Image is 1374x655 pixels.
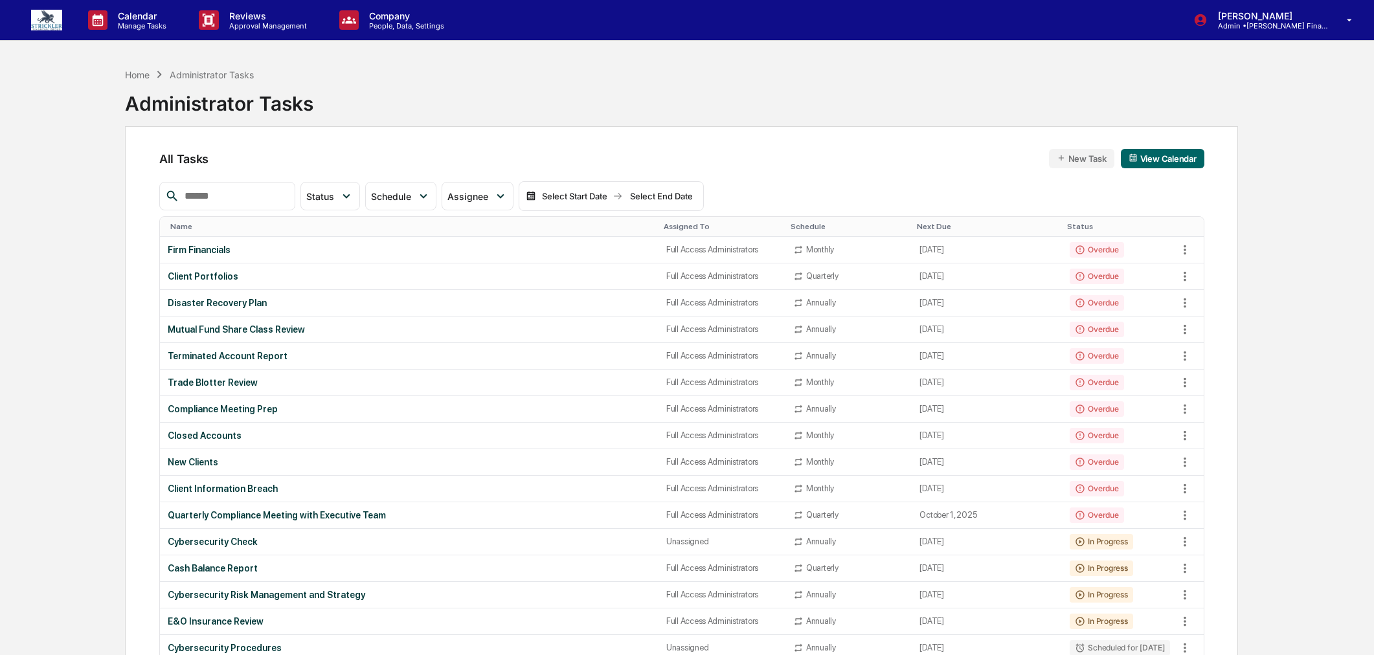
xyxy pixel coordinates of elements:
td: [DATE] [912,370,1062,396]
div: Client Information Breach [168,483,651,494]
div: Full Access Administrators [666,298,778,307]
p: [PERSON_NAME] [1208,10,1328,21]
div: Toggle SortBy [1067,222,1172,231]
div: Cybersecurity Risk Management and Strategy [168,590,651,600]
div: Full Access Administrators [666,245,778,254]
div: Overdue [1070,375,1123,390]
div: Trade Blotter Review [168,377,651,388]
div: Monthly [806,457,834,467]
div: Home [125,69,150,80]
div: Annually [806,616,836,626]
div: Cybersecurity Procedures [168,643,651,653]
div: Quarterly [806,271,839,281]
div: Toggle SortBy [917,222,1057,231]
div: Overdue [1070,454,1123,470]
td: [DATE] [912,582,1062,608]
div: Quarterly [806,563,839,573]
td: [DATE] [912,290,1062,316]
p: People, Data, Settings [359,21,451,30]
p: Calendar [107,10,173,21]
td: [DATE] [912,555,1062,582]
div: Overdue [1070,401,1123,417]
div: Annually [806,643,836,652]
div: E&O Insurance Review [168,616,651,627]
div: Overdue [1070,269,1123,284]
td: [DATE] [912,396,1062,423]
div: Full Access Administrators [666,483,778,493]
div: Compliance Meeting Prep [168,404,651,414]
div: Mutual Fund Share Class Review [168,324,651,335]
div: Annually [806,590,836,599]
div: Full Access Administrators [666,324,778,334]
div: In Progress [1070,614,1132,629]
div: Select Start Date [539,191,610,201]
button: New Task [1049,149,1114,168]
div: Full Access Administrators [666,616,778,626]
div: Quarterly Compliance Meeting with Executive Team [168,510,651,520]
div: Overdue [1070,428,1123,443]
div: Monthly [806,377,834,387]
div: Toggle SortBy [170,222,653,231]
div: Unassigned [666,537,778,546]
div: Full Access Administrators [666,404,778,414]
div: Firm Financials [168,245,651,255]
p: Admin • [PERSON_NAME] Financial Group [1208,21,1328,30]
div: Full Access Administrators [666,377,778,387]
div: Overdue [1070,507,1123,523]
div: Quarterly [806,510,839,520]
div: Overdue [1070,322,1123,337]
div: Disaster Recovery Plan [168,298,651,308]
div: Administrator Tasks [125,82,313,115]
span: Assignee [447,191,488,202]
div: Full Access Administrators [666,563,778,573]
img: calendar [1129,153,1138,162]
div: Annually [806,404,836,414]
div: Monthly [806,245,834,254]
div: Terminated Account Report [168,351,651,361]
p: Reviews [219,10,313,21]
div: Annually [806,537,836,546]
div: New Clients [168,457,651,467]
div: Overdue [1070,242,1123,258]
td: [DATE] [912,263,1062,290]
td: [DATE] [912,343,1062,370]
div: Toggle SortBy [791,222,907,231]
td: [DATE] [912,316,1062,343]
div: Overdue [1070,481,1123,496]
td: [DATE] [912,423,1062,449]
div: Annually [806,298,836,307]
td: [DATE] [912,608,1062,635]
div: Full Access Administrators [666,351,778,361]
div: Full Access Administrators [666,590,778,599]
div: Full Access Administrators [666,430,778,440]
p: Company [359,10,451,21]
div: Closed Accounts [168,430,651,441]
td: [DATE] [912,237,1062,263]
div: Overdue [1070,348,1123,364]
button: View Calendar [1121,149,1204,168]
div: Cybersecurity Check [168,537,651,547]
div: Monthly [806,483,834,493]
div: Cash Balance Report [168,563,651,573]
div: Toggle SortBy [1178,222,1204,231]
td: [DATE] [912,476,1062,502]
td: [DATE] [912,449,1062,476]
div: Administrator Tasks [170,69,254,80]
div: In Progress [1070,561,1132,576]
div: In Progress [1070,534,1132,550]
p: Approval Management [219,21,313,30]
div: Unassigned [666,643,778,652]
td: October 1, 2025 [912,502,1062,529]
div: Toggle SortBy [664,222,780,231]
td: [DATE] [912,529,1062,555]
p: Manage Tasks [107,21,173,30]
div: Full Access Administrators [666,271,778,281]
div: Client Portfolios [168,271,651,282]
div: In Progress [1070,587,1132,603]
div: Select End Date [625,191,697,201]
span: Status [306,191,334,202]
div: Full Access Administrators [666,510,778,520]
div: Overdue [1070,295,1123,311]
div: Annually [806,351,836,361]
span: All Tasks [159,152,208,166]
